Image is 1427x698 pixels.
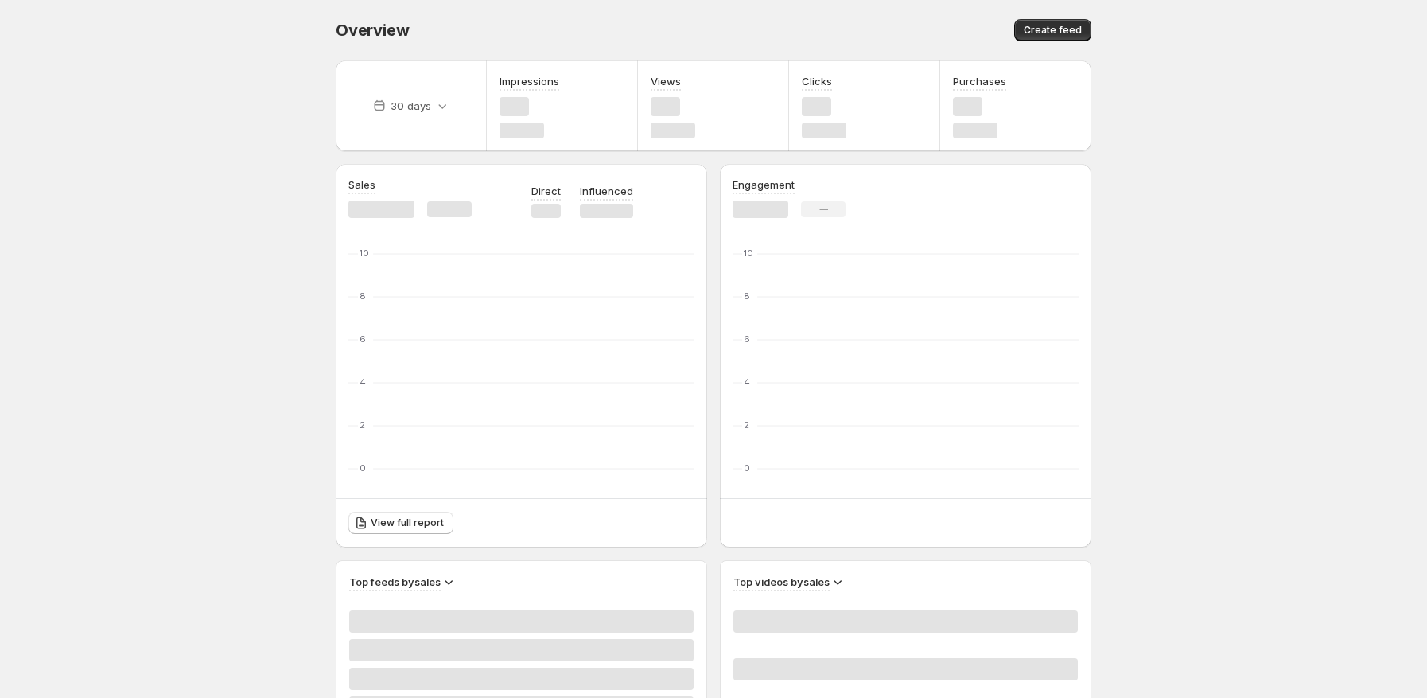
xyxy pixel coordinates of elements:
a: View full report [348,512,453,534]
h3: Clicks [802,73,832,89]
text: 0 [744,462,750,474]
h3: Views [651,73,681,89]
text: 2 [744,419,749,431]
h3: Purchases [953,73,1006,89]
text: 4 [744,376,750,388]
text: 10 [360,248,369,259]
p: Influenced [580,183,633,199]
span: View full report [371,517,444,529]
p: 30 days [391,98,431,114]
text: 6 [360,333,366,345]
button: Create feed [1014,19,1091,41]
text: 6 [744,333,750,345]
p: Direct [531,183,561,199]
text: 2 [360,419,365,431]
span: Overview [336,21,409,40]
text: 4 [360,376,366,388]
h3: Engagement [733,177,795,193]
text: 8 [360,291,366,302]
text: 10 [744,248,753,259]
h3: Impressions [500,73,559,89]
text: 8 [744,291,750,302]
span: Create feed [1024,24,1082,37]
h3: Top videos by sales [733,574,830,590]
h3: Top feeds by sales [349,574,441,590]
h3: Sales [348,177,375,193]
text: 0 [360,462,366,474]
